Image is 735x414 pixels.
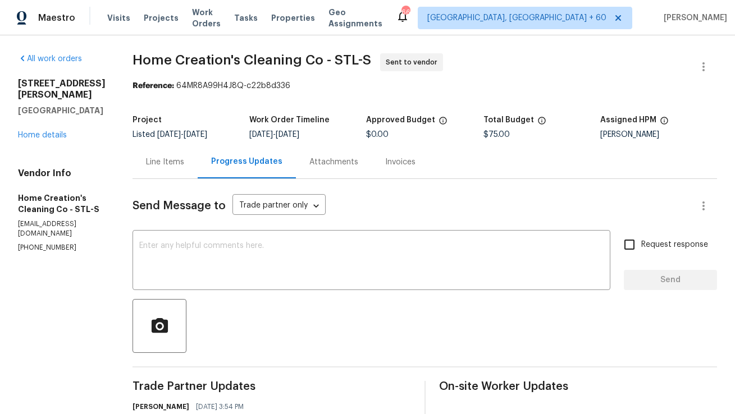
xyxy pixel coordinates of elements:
[427,12,606,24] span: [GEOGRAPHIC_DATA], [GEOGRAPHIC_DATA] + 60
[234,14,258,22] span: Tasks
[600,116,656,124] h5: Assigned HPM
[18,243,106,252] p: [PHONE_NUMBER]
[196,401,244,412] span: [DATE] 3:54 PM
[133,200,226,211] span: Send Message to
[133,401,189,412] h6: [PERSON_NAME]
[600,131,717,139] div: [PERSON_NAME]
[133,82,174,90] b: Reference:
[184,131,207,139] span: [DATE]
[309,157,358,168] div: Attachments
[18,55,82,63] a: All work orders
[439,381,718,392] span: On-site Worker Updates
[249,116,330,124] h5: Work Order Timeline
[660,116,669,131] span: The hpm assigned to this work order.
[157,131,181,139] span: [DATE]
[366,116,435,124] h5: Approved Budget
[192,7,221,29] span: Work Orders
[537,116,546,131] span: The total cost of line items that have been proposed by Opendoor. This sum includes line items th...
[483,116,534,124] h5: Total Budget
[386,57,442,68] span: Sent to vendor
[157,131,207,139] span: -
[18,131,67,139] a: Home details
[18,78,106,100] h2: [STREET_ADDRESS][PERSON_NAME]
[133,80,717,91] div: 64MR8A99H4J8Q-c22b8d336
[276,131,299,139] span: [DATE]
[385,157,416,168] div: Invoices
[439,116,448,131] span: The total cost of line items that have been approved by both Opendoor and the Trade Partner. This...
[483,131,510,139] span: $75.00
[401,7,409,18] div: 665
[144,12,179,24] span: Projects
[18,219,106,238] p: [EMAIL_ADDRESS][DOMAIN_NAME]
[18,192,106,215] h5: Home Creation's Cleaning Co - STL-S
[232,197,326,215] div: Trade partner only
[133,53,371,67] span: Home Creation's Cleaning Co - STL-S
[641,239,708,251] span: Request response
[271,12,315,24] span: Properties
[18,168,106,179] h4: Vendor Info
[659,12,727,24] span: [PERSON_NAME]
[249,131,299,139] span: -
[133,116,162,124] h5: Project
[146,157,184,168] div: Line Items
[249,131,273,139] span: [DATE]
[38,12,75,24] span: Maestro
[107,12,130,24] span: Visits
[366,131,389,139] span: $0.00
[133,131,207,139] span: Listed
[133,381,411,392] span: Trade Partner Updates
[211,156,282,167] div: Progress Updates
[328,7,382,29] span: Geo Assignments
[18,105,106,116] h5: [GEOGRAPHIC_DATA]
